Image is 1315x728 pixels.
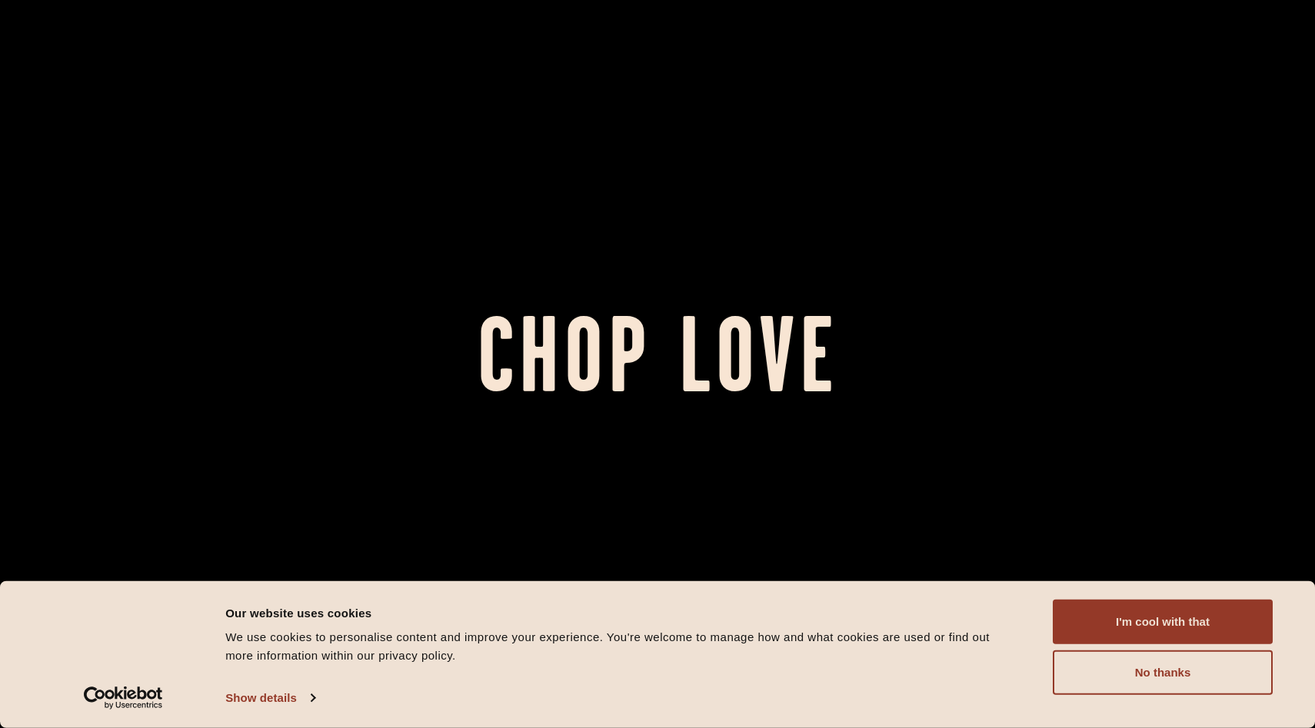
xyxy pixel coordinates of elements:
[1053,600,1273,644] button: I'm cool with that
[56,686,191,710] a: Usercentrics Cookiebot - opens in a new window
[1053,650,1273,695] button: No thanks
[225,686,315,710] a: Show details
[225,628,1018,665] div: We use cookies to personalise content and improve your experience. You're welcome to manage how a...
[225,603,1018,622] div: Our website uses cookies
